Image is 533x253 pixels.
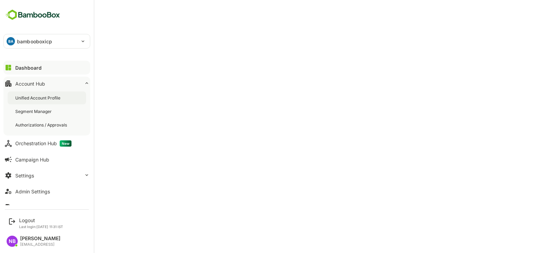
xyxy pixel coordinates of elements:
[15,140,71,147] div: Orchestration Hub
[15,108,53,114] div: Segment Manager
[4,34,90,48] div: BAbambooboxicp
[15,189,50,194] div: Admin Settings
[3,61,90,75] button: Dashboard
[15,122,68,128] div: Authorizations / Approvals
[3,8,62,21] img: BambooboxFullLogoMark.5f36c76dfaba33ec1ec1367b70bb1252.svg
[3,152,90,166] button: Campaign Hub
[15,65,42,71] div: Dashboard
[15,173,34,178] div: Settings
[60,140,71,147] span: New
[7,37,15,45] div: BA
[7,236,18,247] div: NB
[3,77,90,90] button: Account Hub
[15,95,62,101] div: Unified Account Profile
[20,242,60,247] div: [EMAIL_ADDRESS]
[15,157,49,163] div: Campaign Hub
[15,81,45,87] div: Account Hub
[15,204,48,210] div: Internal Pages
[17,38,52,45] p: bambooboxicp
[3,137,90,150] button: Orchestration HubNew
[19,217,63,223] div: Logout
[3,184,90,198] button: Admin Settings
[20,236,60,242] div: [PERSON_NAME]
[3,168,90,182] button: Settings
[19,225,63,229] p: Last login: [DATE] 11:31 IST
[3,200,90,214] button: Internal Pages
